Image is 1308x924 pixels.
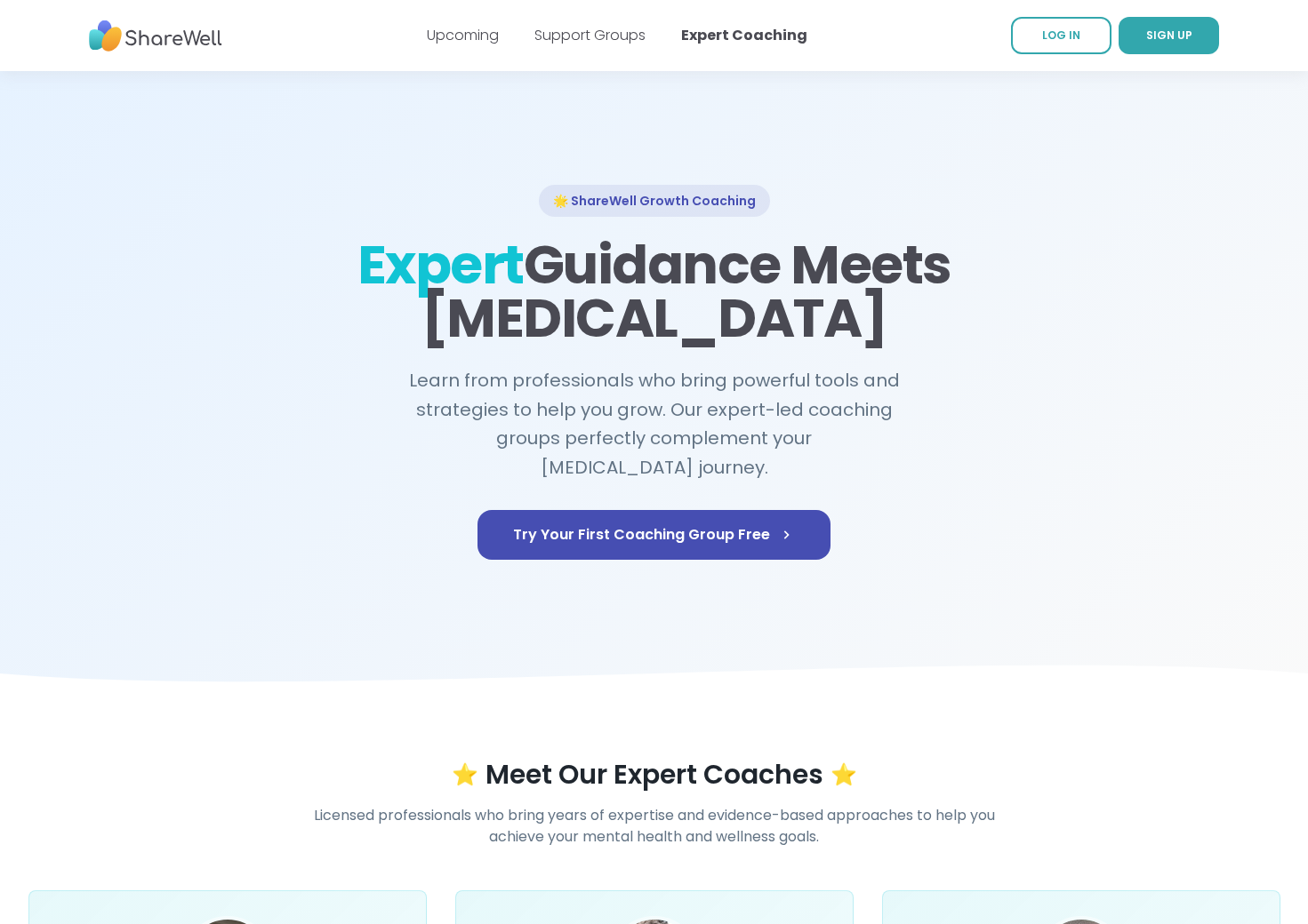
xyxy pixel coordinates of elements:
a: Upcoming [427,25,499,45]
h1: Guidance Meets [MEDICAL_DATA] [356,238,953,345]
img: ShareWell Nav Logo [89,12,222,60]
a: LOG IN [1011,17,1111,54]
span: Expert [357,227,524,302]
span: SIGN UP [1146,28,1192,43]
a: Try Your First Coaching Group Free [477,510,831,560]
div: 🌟 ShareWell Growth Coaching [539,185,770,217]
span: ⭐ [452,761,478,789]
span: LOG IN [1042,28,1080,43]
span: Try Your First Coaching Group Free [513,524,795,546]
h2: Learn from professionals who bring powerful tools and strategies to help you grow. Our expert-led... [398,366,911,482]
h4: Licensed professionals who bring years of expertise and evidence-based approaches to help you ach... [313,805,996,848]
h3: Meet Our Expert Coaches [485,759,823,791]
a: Expert Coaching [681,25,807,45]
a: SIGN UP [1119,17,1219,54]
a: Support Groups [534,25,646,45]
span: ⭐ [831,761,857,789]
